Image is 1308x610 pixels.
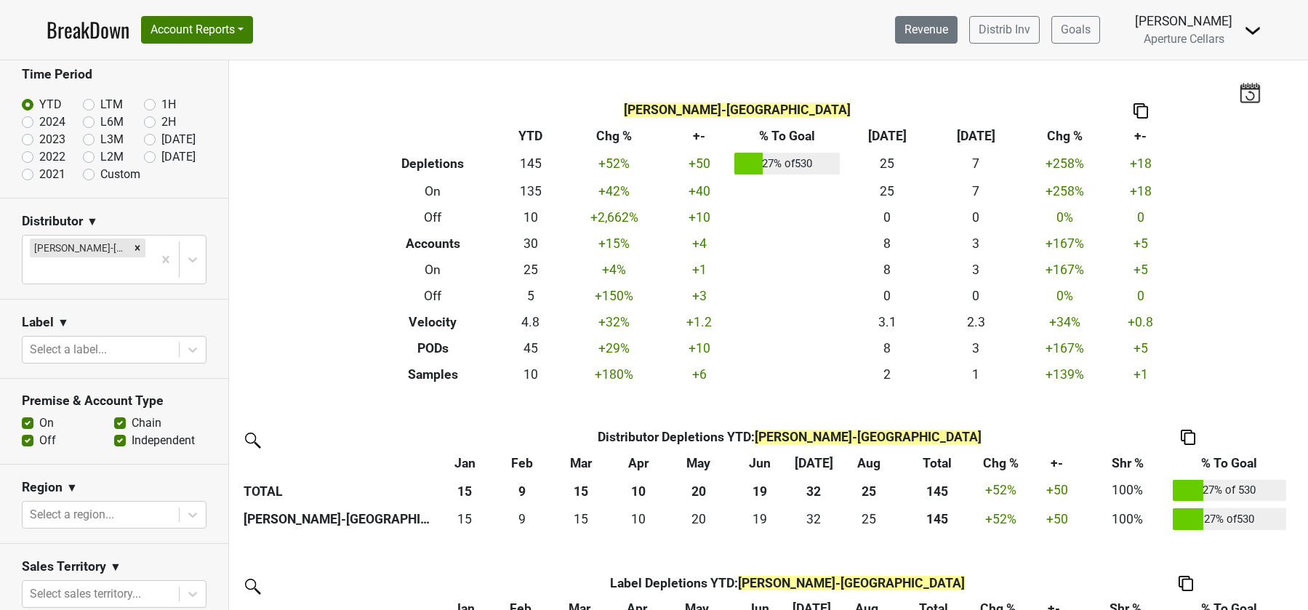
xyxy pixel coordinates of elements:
th: On [365,257,500,283]
td: 0 [1109,204,1172,230]
th: Shr %: activate to sort column ascending [1086,450,1169,476]
td: +258 % [1020,178,1109,204]
label: Off [39,432,56,449]
div: 10 [614,510,662,529]
h3: Sales Territory [22,559,106,574]
th: Samples [365,361,500,388]
th: Jan: activate to sort column ascending [436,450,494,476]
td: +167 % [1020,335,1109,361]
div: 145 [903,510,970,529]
label: 2022 [39,148,65,166]
th: Velocity [365,309,500,335]
th: +- [667,123,731,149]
label: Chain [132,414,161,432]
td: +15 % [561,230,667,257]
th: Depletions [365,149,500,178]
td: +18 [1109,178,1172,204]
div: 9 [497,510,547,529]
span: [PERSON_NAME]-[GEOGRAPHIC_DATA] [738,576,965,590]
label: YTD [39,96,62,113]
div: Remove Vin Sauvage-NV [129,238,145,257]
td: 8 [843,230,931,257]
th: 10 [611,476,666,505]
th: [DATE] [843,123,931,149]
th: &nbsp;: activate to sort column ascending [240,450,436,476]
label: [DATE] [161,131,196,148]
th: PODs [365,335,500,361]
div: +50 [1032,510,1083,529]
th: 32 [790,476,839,505]
a: Goals [1051,16,1100,44]
th: Apr: activate to sort column ascending [611,450,666,476]
span: ▼ [57,314,69,332]
td: +18 [1109,149,1172,178]
label: 2H [161,113,176,131]
td: 3.1 [843,309,931,335]
label: Independent [132,432,195,449]
td: 100% [1086,476,1169,505]
th: Chg %: activate to sort column ascending [974,450,1027,476]
td: +5 [1109,335,1172,361]
td: +2,662 % [561,204,667,230]
div: 19 [734,510,786,529]
img: last_updated_date [1239,82,1261,103]
th: YTD [500,123,561,149]
th: Label Depletions YTD : [493,570,1083,596]
img: filter [240,428,263,451]
span: Aperture Cellars [1144,32,1224,46]
td: 0 [931,283,1020,309]
h3: Distributor [22,214,83,229]
h3: Time Period [22,67,206,82]
th: [DATE] [931,123,1020,149]
th: +-: activate to sort column ascending [1028,450,1086,476]
td: +180 % [561,361,667,388]
td: 30 [500,230,561,257]
td: +6 [667,361,731,388]
th: Chg % [1020,123,1109,149]
td: 8.917 [494,505,550,534]
th: 25 [838,476,900,505]
td: 25 [843,149,931,178]
label: L6M [100,113,124,131]
td: 14.833 [550,505,611,534]
a: Distrib Inv [969,16,1040,44]
td: +167 % [1020,230,1109,257]
td: +150 % [561,283,667,309]
td: 0 [931,204,1020,230]
td: 2 [843,361,931,388]
th: Accounts [365,230,500,257]
th: 15 [550,476,611,505]
th: Off [365,204,500,230]
img: filter [240,574,263,597]
button: Account Reports [141,16,253,44]
th: [PERSON_NAME]-[GEOGRAPHIC_DATA] [240,505,436,534]
div: 15 [440,510,491,529]
th: Chg % [561,123,667,149]
td: +50 [667,149,731,178]
td: +52 % [561,149,667,178]
th: Distributor Depletions YTD : [494,424,1086,450]
td: 5 [500,283,561,309]
td: 2.3 [931,309,1020,335]
span: [PERSON_NAME]-[GEOGRAPHIC_DATA] [755,430,982,444]
td: 100% [1086,505,1169,534]
td: +4 [667,230,731,257]
label: L3M [100,131,124,148]
td: 10 [500,204,561,230]
div: 15 [554,510,608,529]
th: TOTAL [240,476,436,505]
img: Dropdown Menu [1244,22,1261,39]
td: 15 [436,505,494,534]
th: Jun: activate to sort column ascending [731,450,789,476]
img: Copy to clipboard [1181,430,1195,445]
h3: Label [22,315,54,330]
td: 8 [843,335,931,361]
label: On [39,414,54,432]
th: 145 [900,476,974,505]
span: +52% [985,483,1016,497]
label: [DATE] [161,148,196,166]
td: +10 [667,335,731,361]
label: L2M [100,148,124,166]
label: 2024 [39,113,65,131]
td: 10.083 [611,505,666,534]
